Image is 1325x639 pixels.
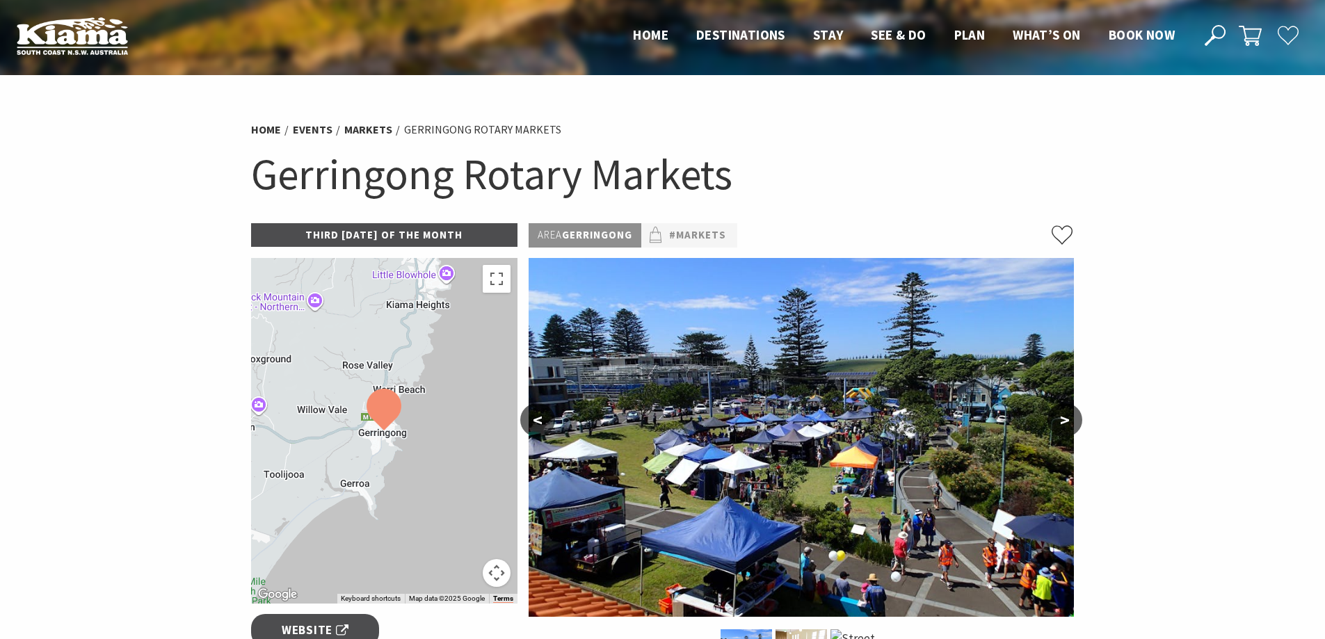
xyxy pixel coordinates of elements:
button: Keyboard shortcuts [341,594,401,604]
span: Map data ©2025 Google [409,594,485,602]
img: Google [255,585,300,604]
p: Gerringong [529,223,641,248]
a: Open this area in Google Maps (opens a new window) [255,585,300,604]
button: Toggle fullscreen view [483,265,511,293]
a: Home [251,122,281,137]
a: Terms (opens in new tab) [493,594,513,603]
a: Markets [344,122,392,137]
span: Area [538,228,562,241]
span: See & Do [871,26,926,43]
span: Stay [813,26,844,43]
span: Book now [1109,26,1175,43]
img: Christmas Market and Street Parade [529,258,1074,617]
button: > [1047,403,1082,437]
img: Kiama Logo [17,17,128,55]
a: Events [293,122,332,137]
span: Plan [954,26,986,43]
p: Third [DATE] of the Month [251,223,518,247]
span: Home [633,26,668,43]
span: What’s On [1013,26,1081,43]
button: Map camera controls [483,559,511,587]
a: #Markets [669,227,726,244]
li: Gerringong Rotary Markets [404,121,561,139]
span: Destinations [696,26,785,43]
button: < [520,403,555,437]
h1: Gerringong Rotary Markets [251,146,1075,202]
nav: Main Menu [619,24,1189,47]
